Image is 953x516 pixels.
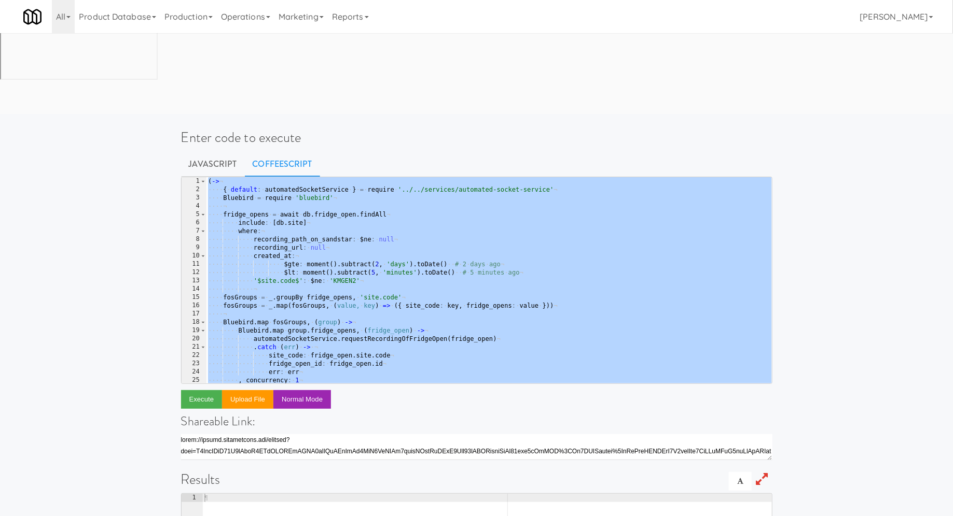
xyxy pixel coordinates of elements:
div: 7 [182,227,206,235]
div: 6 [182,219,206,227]
div: 23 [182,360,206,368]
div: 5 [182,210,206,219]
div: 1 [182,494,203,502]
h4: Shareable Link: [181,414,772,428]
div: 11 [182,260,206,268]
div: 18 [182,318,206,326]
div: 1 [182,177,206,185]
div: 15 [182,293,206,302]
h1: Enter code to execute [181,130,772,145]
div: 13 [182,277,206,285]
div: 22 [182,351,206,360]
div: 24 [182,368,206,376]
div: 14 [182,285,206,293]
div: 21 [182,343,206,351]
div: 19 [182,326,206,335]
div: 10 [182,252,206,260]
div: 25 [182,376,206,384]
img: Micromart [23,8,42,26]
button: Upload file [222,390,273,409]
div: 3 [182,194,206,202]
button: Normal Mode [273,390,331,409]
a: CoffeeScript [245,151,320,177]
div: 20 [182,335,206,343]
div: 12 [182,268,206,277]
div: 17 [182,310,206,318]
button: Execute [181,390,223,409]
h1: Results [181,472,772,487]
div: 16 [182,302,206,310]
div: 8 [182,235,206,243]
div: 2 [182,185,206,194]
div: 9 [182,243,206,252]
textarea: lorem://ipsumd.sitametcons.adi/elitsed?doei=T4IncIDiD71U9lAboR4ETdOLOREmAGNA0alIQuAEnImAd4MiN6VeN... [181,434,772,460]
a: Javascript [181,151,245,177]
div: 4 [182,202,206,210]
